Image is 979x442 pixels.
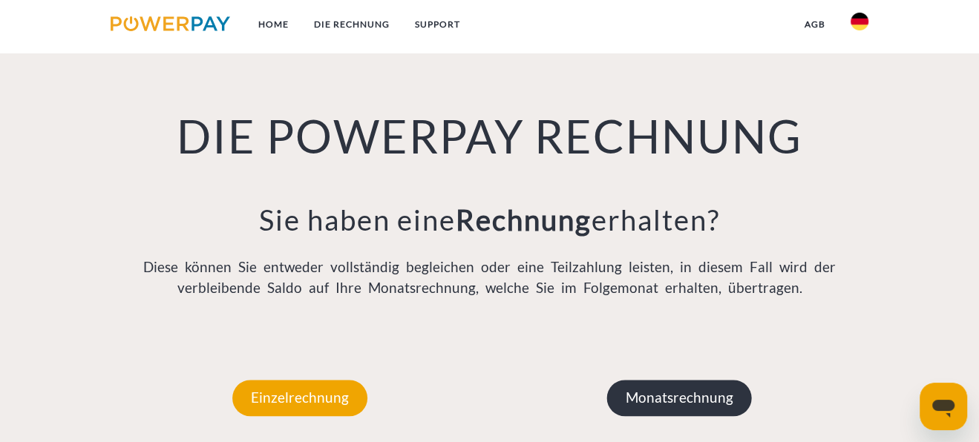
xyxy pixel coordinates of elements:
[920,383,967,430] iframe: Schaltfläche zum Öffnen des Messaging-Fensters
[402,11,473,38] a: SUPPORT
[110,108,869,165] h1: DIE POWERPAY RECHNUNG
[456,202,592,237] b: Rechnung
[851,13,868,30] img: de
[246,11,301,38] a: Home
[110,257,869,299] p: Diese können Sie entweder vollständig begleichen oder eine Teilzahlung leisten, in diesem Fall wi...
[111,16,230,31] img: logo-powerpay.svg
[232,380,367,415] p: Einzelrechnung
[792,11,838,38] a: agb
[301,11,402,38] a: DIE RECHNUNG
[110,202,869,238] h3: Sie haben eine erhalten?
[607,380,752,415] p: Monatsrechnung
